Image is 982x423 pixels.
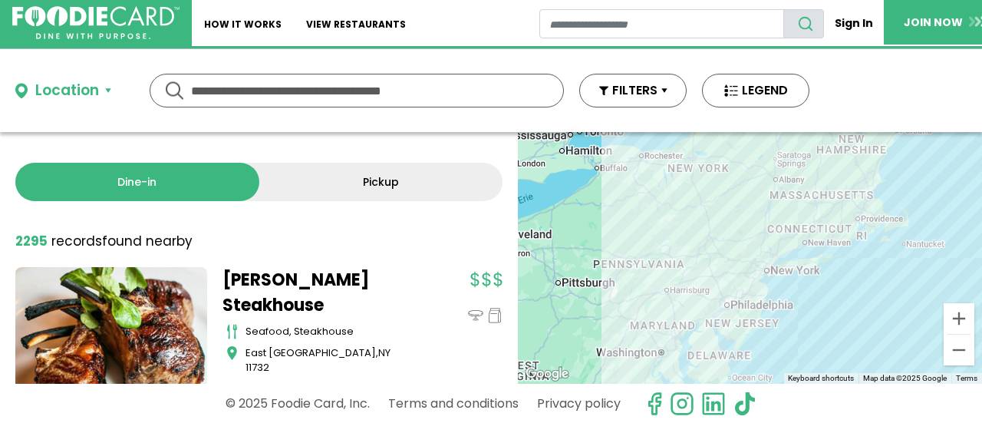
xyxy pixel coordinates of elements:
[226,324,238,339] img: cutlery_icon.svg
[226,390,370,417] p: © 2025 Foodie Card, Inc.
[863,374,947,382] span: Map data ©2025 Google
[468,308,483,323] img: dinein_icon.svg
[956,374,977,382] a: Terms
[944,335,974,365] button: Zoom out
[642,392,667,416] svg: check us out on facebook
[701,392,726,416] img: linkedin.svg
[15,80,111,102] button: Location
[702,74,809,107] button: LEGEND
[487,308,503,323] img: pickup_icon.svg
[226,345,238,361] img: map_icon.svg
[783,9,824,38] button: search
[51,232,102,250] span: records
[15,232,193,252] div: found nearby
[245,324,414,339] div: seafood, steakhouse
[245,345,376,360] span: East [GEOGRAPHIC_DATA]
[35,80,99,102] div: Location
[222,267,414,318] a: [PERSON_NAME] Steakhouse
[259,163,503,201] a: Pickup
[245,345,414,375] div: ,
[788,373,854,384] button: Keyboard shortcuts
[537,390,621,417] a: Privacy policy
[388,390,519,417] a: Terms and conditions
[222,382,414,397] div: seafood, steakhouse
[15,232,48,250] strong: 2295
[539,9,784,38] input: restaurant search
[378,345,390,360] span: NY
[522,364,572,384] img: Google
[15,163,259,201] a: Dine-in
[522,364,572,384] a: Open this area in Google Maps (opens a new window)
[245,360,269,375] span: 11732
[733,392,757,416] img: tiktok.svg
[579,74,687,107] button: FILTERS
[944,303,974,334] button: Zoom in
[824,9,884,38] a: Sign In
[12,6,180,40] img: FoodieCard; Eat, Drink, Save, Donate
